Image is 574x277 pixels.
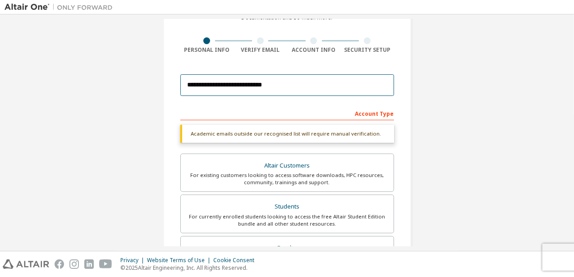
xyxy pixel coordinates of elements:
[186,172,388,186] div: For existing customers looking to access software downloads, HPC resources, community, trainings ...
[5,3,117,12] img: Altair One
[84,259,94,269] img: linkedin.svg
[99,259,112,269] img: youtube.svg
[186,159,388,172] div: Altair Customers
[120,264,260,272] p: © 2025 Altair Engineering, Inc. All Rights Reserved.
[340,46,394,54] div: Security Setup
[180,106,394,120] div: Account Type
[69,259,79,269] img: instagram.svg
[180,46,234,54] div: Personal Info
[55,259,64,269] img: facebook.svg
[147,257,213,264] div: Website Terms of Use
[180,125,394,143] div: Academic emails outside our recognised list will require manual verification.
[186,213,388,227] div: For currently enrolled students looking to access the free Altair Student Edition bundle and all ...
[213,257,260,264] div: Cookie Consent
[186,242,388,254] div: Faculty
[120,257,147,264] div: Privacy
[287,46,341,54] div: Account Info
[186,200,388,213] div: Students
[3,259,49,269] img: altair_logo.svg
[234,46,287,54] div: Verify Email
